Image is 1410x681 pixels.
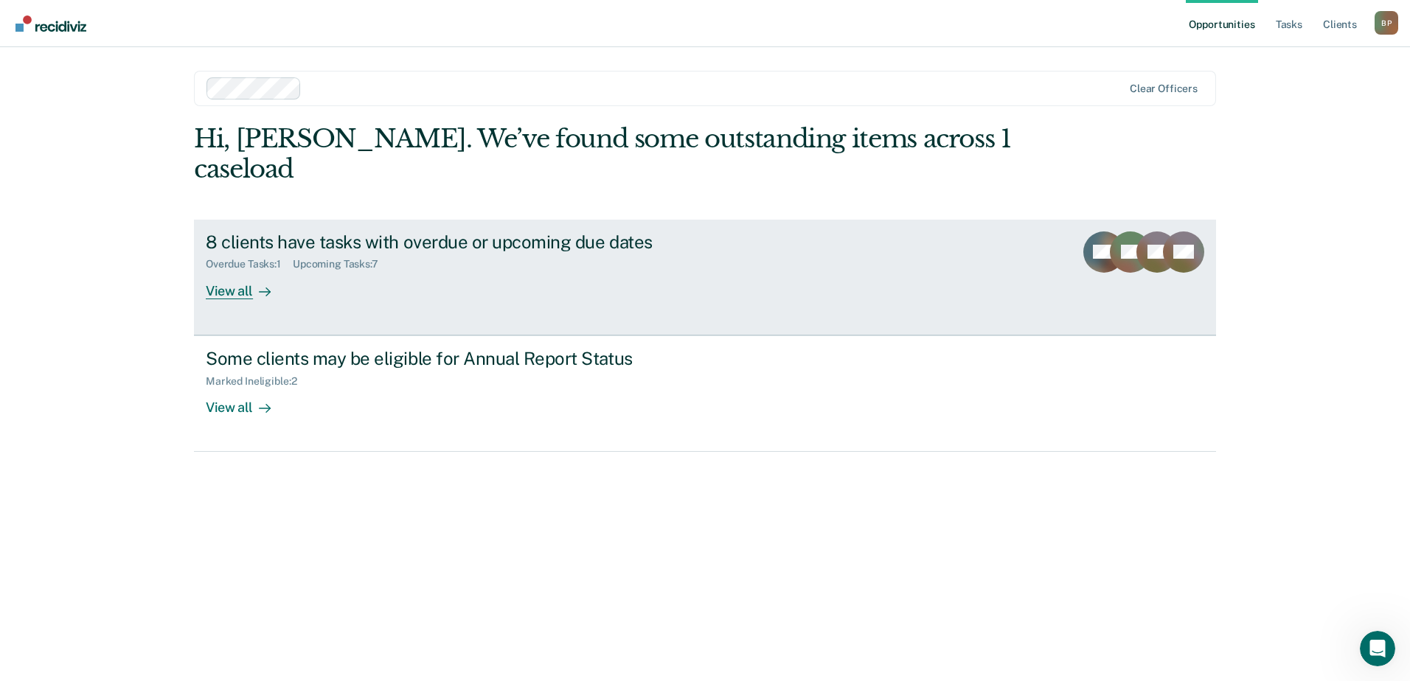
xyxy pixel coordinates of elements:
[206,270,288,299] div: View all
[194,220,1216,335] a: 8 clients have tasks with overdue or upcoming due datesOverdue Tasks:1Upcoming Tasks:7View all
[1360,631,1395,666] iframe: Intercom live chat
[1375,11,1398,35] div: B P
[206,348,723,369] div: Some clients may be eligible for Annual Report Status
[206,231,723,253] div: 8 clients have tasks with overdue or upcoming due dates
[206,375,308,388] div: Marked Ineligible : 2
[1375,11,1398,35] button: Profile dropdown button
[1130,83,1198,95] div: Clear officers
[194,335,1216,452] a: Some clients may be eligible for Annual Report StatusMarked Ineligible:2View all
[15,15,86,32] img: Recidiviz
[206,387,288,416] div: View all
[194,124,1012,184] div: Hi, [PERSON_NAME]. We’ve found some outstanding items across 1 caseload
[206,258,293,270] div: Overdue Tasks : 1
[293,258,390,270] div: Upcoming Tasks : 7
